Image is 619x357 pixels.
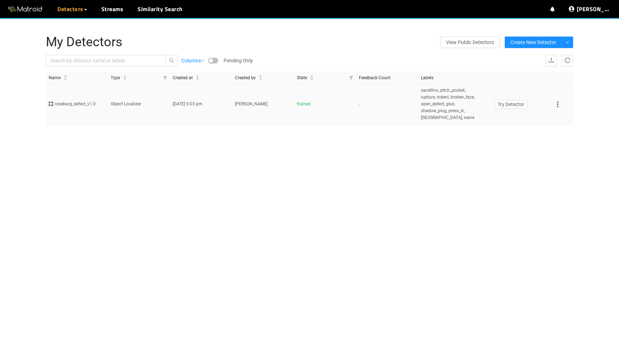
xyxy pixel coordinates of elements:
[196,77,200,81] span: caret-down
[173,101,202,106] span: [DATE] 9:03 pm
[166,58,177,63] span: search
[57,5,83,13] span: Detectors
[201,59,205,62] span: down
[310,77,314,81] span: caret-down
[510,38,556,46] span: Create New Detector
[46,35,397,49] h1: My Detectors
[418,72,480,85] th: Labels
[123,74,127,78] span: caret-up
[297,75,307,81] span: State
[49,75,61,81] span: Name
[440,37,500,48] a: View Public Detectors
[310,74,314,78] span: caret-up
[565,57,570,64] span: reload
[224,57,253,65] span: Pending Only
[346,72,356,84] span: filter
[562,55,573,66] button: reload
[498,100,524,108] span: Try Detector
[297,101,353,108] div: trained
[546,55,557,66] button: upload
[548,57,554,64] span: upload
[356,84,418,124] td: -
[7,4,43,15] img: Matroid logo
[50,57,155,65] input: Search by detector name or labels
[173,75,193,81] span: Created at
[196,74,200,78] span: caret-up
[101,5,124,13] a: Streams
[259,74,263,78] span: caret-up
[123,77,127,81] span: caret-down
[349,76,353,80] span: filter
[111,75,120,81] span: Type
[181,57,205,65] a: Columns
[160,72,170,84] span: filter
[235,101,268,106] span: [PERSON_NAME]
[108,84,170,124] td: Object Localizer
[495,100,527,109] button: Try Detector
[446,37,494,48] span: View Public Detectors
[421,87,477,121] span: sandthru, pitch_pocket, rupture, indent, broken_face, open_defect, glue, shadow_plug, press_in, [...
[63,77,67,81] span: caret-down
[566,41,569,45] span: down
[562,37,573,48] button: down
[49,101,105,108] div: roseburg_defect_v1.0
[356,72,418,85] th: Feedback Count
[259,77,263,81] span: caret-down
[505,37,562,48] button: Create New Detector
[235,75,256,81] span: Created by
[163,76,167,80] span: filter
[138,5,183,13] a: Similarity Search
[63,74,67,78] span: caret-up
